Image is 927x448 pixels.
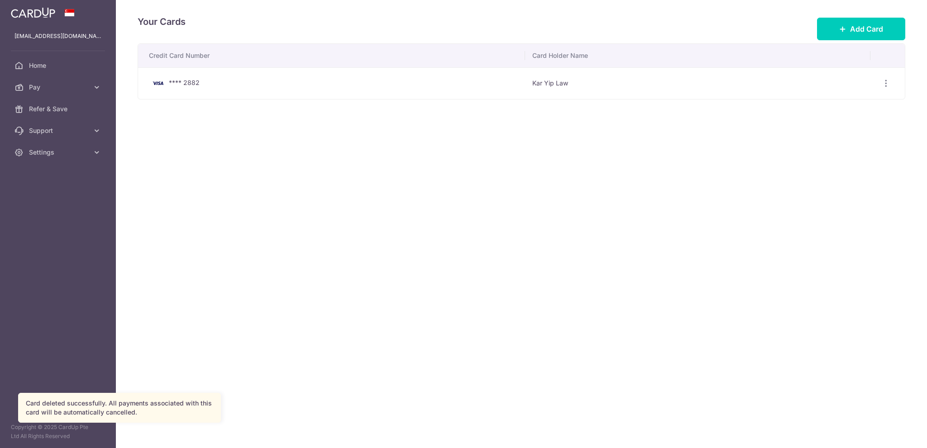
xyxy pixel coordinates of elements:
th: Card Holder Name [525,44,870,67]
span: Support [29,126,89,135]
button: Add Card [817,18,905,40]
span: Pay [29,83,89,92]
span: Settings [29,148,89,157]
img: CardUp [11,7,55,18]
img: Bank Card [149,78,167,89]
span: Refer & Save [29,104,89,113]
div: Card deleted successfully. All payments associated with this card will be automatically cancelled. [26,399,213,417]
span: Add Card [850,24,883,34]
iframe: Opens a widget where you can find more information [869,421,918,443]
span: Home [29,61,89,70]
td: Kar Yip Law [525,67,870,99]
p: [EMAIL_ADDRESS][DOMAIN_NAME] [14,32,101,41]
h4: Your Cards [138,14,186,29]
th: Credit Card Number [138,44,525,67]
